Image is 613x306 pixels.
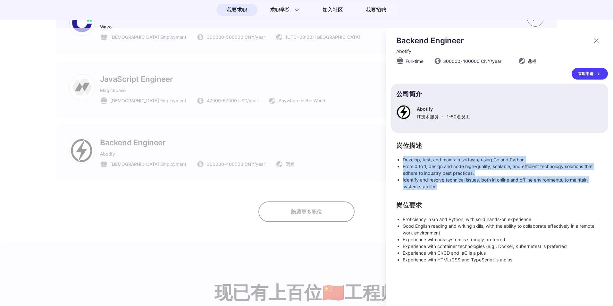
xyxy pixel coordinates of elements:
li: Identify and resolve technical issues, both in online and offline environments, to maintain syste... [403,176,603,190]
li: Experience with container technologies (e.g., Docker, Kubernetes) is preferred [403,243,603,250]
li: Experience with CI/CD and IaC is a plus [403,250,603,256]
span: 远程 [527,58,536,64]
a: 立即申请 [572,68,608,80]
p: Abotify [417,106,470,112]
span: 加入社区 [323,5,343,15]
li: From 0 to 1, design and code high-quality, scalable, and efficient technology solutions that adhe... [403,163,603,176]
p: Backend Engineer [396,36,589,45]
li: Develop, test, and maintain software using Go and Python [403,156,603,163]
h2: 岗位描述 [396,143,603,149]
span: 1-50 名员工 [447,114,470,119]
span: 我要招聘 [366,6,386,14]
span: Wayo [100,24,112,30]
span: IT技术服务 [417,114,439,119]
li: Experience with ads system is strongly preferred [403,236,603,243]
span: 我要求职 [227,5,247,15]
li: Experience with HTML/CSS and TypeScript is a plus [403,256,603,263]
span: Abotify [396,48,411,54]
li: Good English reading and writing skills, with the ability to collaborate effectively in a remote ... [403,223,603,236]
h2: 岗位要求 [396,203,603,208]
span: 300000 - 400000 CNY /year [443,58,501,64]
li: Proficiency in Go and Python, with solid hands-on experience [403,216,603,223]
span: Full-time [406,58,424,64]
span: 求职学院 [270,6,290,14]
p: 公司简介 [396,91,603,97]
span: · [442,114,443,119]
